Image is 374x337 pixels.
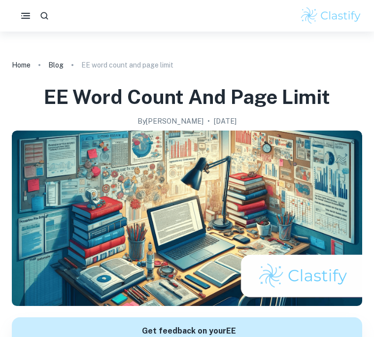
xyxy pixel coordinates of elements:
[300,6,362,26] img: Clastify logo
[137,116,204,127] h2: By [PERSON_NAME]
[207,116,210,127] p: •
[214,116,237,127] h2: [DATE]
[12,131,362,306] img: EE word count and page limit cover image
[12,58,31,72] a: Home
[44,84,330,110] h1: EE word count and page limit
[81,60,173,70] p: EE word count and page limit
[48,58,64,72] a: Blog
